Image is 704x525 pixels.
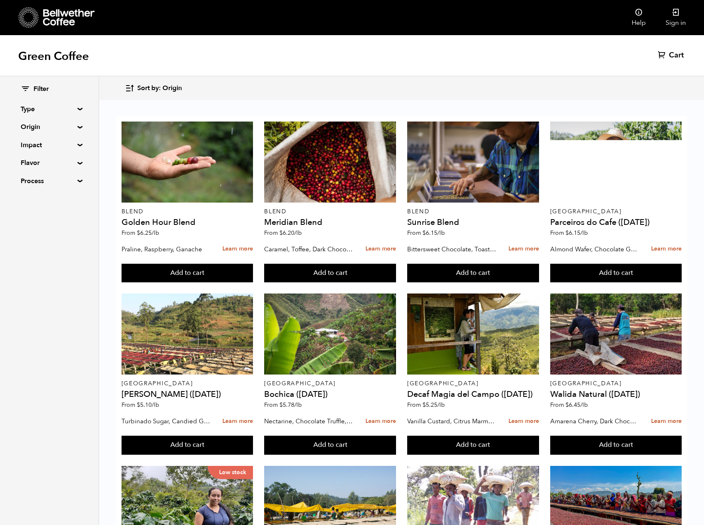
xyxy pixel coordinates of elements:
[422,401,426,409] span: $
[222,240,253,258] a: Learn more
[407,243,497,255] p: Bittersweet Chocolate, Toasted Marshmallow, Candied Orange, Praline
[407,229,445,237] span: From
[264,229,302,237] span: From
[21,158,78,168] summary: Flavor
[580,401,588,409] span: /lb
[658,50,686,60] a: Cart
[437,401,445,409] span: /lb
[365,413,396,430] a: Learn more
[550,243,640,255] p: Almond Wafer, Chocolate Ganache, Bing Cherry
[294,229,302,237] span: /lb
[550,401,588,409] span: From
[550,229,588,237] span: From
[152,229,159,237] span: /lb
[437,229,445,237] span: /lb
[122,401,159,409] span: From
[407,390,539,399] h4: Decaf Magia del Campo ([DATE])
[122,390,253,399] h4: [PERSON_NAME] ([DATE])
[264,209,396,215] p: Blend
[550,209,682,215] p: [GEOGRAPHIC_DATA]
[122,229,159,237] span: From
[21,176,78,186] summary: Process
[264,401,302,409] span: From
[122,415,211,427] p: Turbinado Sugar, Candied Grapefruit, Spiced Plum
[407,401,445,409] span: From
[137,401,159,409] bdi: 5.10
[264,264,396,283] button: Add to cart
[566,401,569,409] span: $
[137,229,159,237] bdi: 6.25
[566,229,569,237] span: $
[264,218,396,227] h4: Meridian Blend
[407,218,539,227] h4: Sunrise Blend
[122,436,253,455] button: Add to cart
[33,85,49,94] span: Filter
[550,218,682,227] h4: Parceiros do Cafe ([DATE])
[279,401,283,409] span: $
[422,229,445,237] bdi: 6.15
[508,413,539,430] a: Learn more
[566,401,588,409] bdi: 6.45
[137,401,140,409] span: $
[222,413,253,430] a: Learn more
[550,390,682,399] h4: Walida Natural ([DATE])
[279,401,302,409] bdi: 5.78
[21,140,78,150] summary: Impact
[264,390,396,399] h4: Bochica ([DATE])
[152,401,159,409] span: /lb
[580,229,588,237] span: /lb
[422,401,445,409] bdi: 5.25
[294,401,302,409] span: /lb
[122,218,253,227] h4: Golden Hour Blend
[550,436,682,455] button: Add to cart
[21,104,78,114] summary: Type
[21,122,78,132] summary: Origin
[422,229,426,237] span: $
[550,381,682,387] p: [GEOGRAPHIC_DATA]
[550,264,682,283] button: Add to cart
[208,466,253,479] p: Low stock
[407,264,539,283] button: Add to cart
[365,240,396,258] a: Learn more
[264,436,396,455] button: Add to cart
[407,381,539,387] p: [GEOGRAPHIC_DATA]
[137,84,182,93] span: Sort by: Origin
[508,240,539,258] a: Learn more
[651,413,682,430] a: Learn more
[264,243,354,255] p: Caramel, Toffee, Dark Chocolate
[122,243,211,255] p: Praline, Raspberry, Ganache
[279,229,283,237] span: $
[125,79,182,98] button: Sort by: Origin
[122,381,253,387] p: [GEOGRAPHIC_DATA]
[566,229,588,237] bdi: 6.15
[137,229,140,237] span: $
[279,229,302,237] bdi: 6.20
[122,209,253,215] p: Blend
[550,415,640,427] p: Amarena Cherry, Dark Chocolate, Hibiscus
[407,436,539,455] button: Add to cart
[18,49,89,64] h1: Green Coffee
[264,415,354,427] p: Nectarine, Chocolate Truffle, Brown Sugar
[407,415,497,427] p: Vanilla Custard, Citrus Marmalade, Caramel
[669,50,684,60] span: Cart
[651,240,682,258] a: Learn more
[407,209,539,215] p: Blend
[122,264,253,283] button: Add to cart
[264,381,396,387] p: [GEOGRAPHIC_DATA]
